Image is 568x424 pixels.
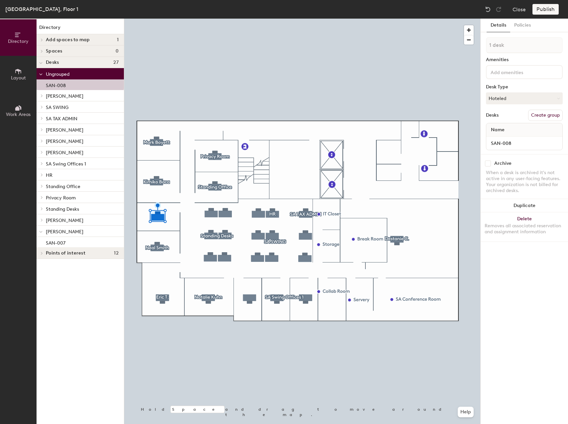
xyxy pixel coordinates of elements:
[458,407,474,417] button: Help
[46,81,66,88] p: SAN-008
[11,75,26,81] span: Layout
[486,92,563,104] button: Hoteled
[46,49,62,54] span: Spaces
[46,60,59,65] span: Desks
[488,139,561,148] input: Unnamed desk
[486,57,563,62] div: Amenities
[46,238,65,246] p: SAN-007
[116,49,119,54] span: 0
[46,127,83,133] span: [PERSON_NAME]
[485,223,564,235] div: Removes all associated reservation and assignment information
[114,251,119,256] span: 12
[481,212,568,242] button: DeleteRemoves all associated reservation and assignment information
[513,4,526,15] button: Close
[46,37,90,43] span: Add spaces to map
[46,229,83,235] span: [PERSON_NAME]
[528,110,563,121] button: Create group
[37,24,124,34] h1: Directory
[485,6,491,13] img: Undo
[486,84,563,90] div: Desk Type
[486,113,499,118] div: Desks
[113,60,119,65] span: 27
[495,6,502,13] img: Redo
[487,19,510,32] button: Details
[489,68,549,76] input: Add amenities
[46,71,69,77] span: Ungrouped
[481,199,568,212] button: Duplicate
[46,150,83,156] span: [PERSON_NAME]
[46,172,52,178] span: HR
[46,206,79,212] span: Standing Desks
[46,184,80,189] span: Standing Office
[46,139,83,144] span: [PERSON_NAME]
[46,251,85,256] span: Points of interest
[8,39,29,44] span: Directory
[46,93,83,99] span: [PERSON_NAME]
[46,116,77,122] span: SA TAX ADMIN
[46,105,68,110] span: SA SWING
[488,124,508,136] span: Name
[494,161,512,166] div: Archive
[510,19,535,32] button: Policies
[486,170,563,194] div: When a desk is archived it's not active in any user-facing features. Your organization is not bil...
[6,112,31,117] span: Work Areas
[117,37,119,43] span: 1
[46,195,76,201] span: Privacy Room
[46,161,86,167] span: SA Swing Offices 1
[46,218,83,223] span: [PERSON_NAME]
[5,5,78,13] div: [GEOGRAPHIC_DATA], Floor 1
